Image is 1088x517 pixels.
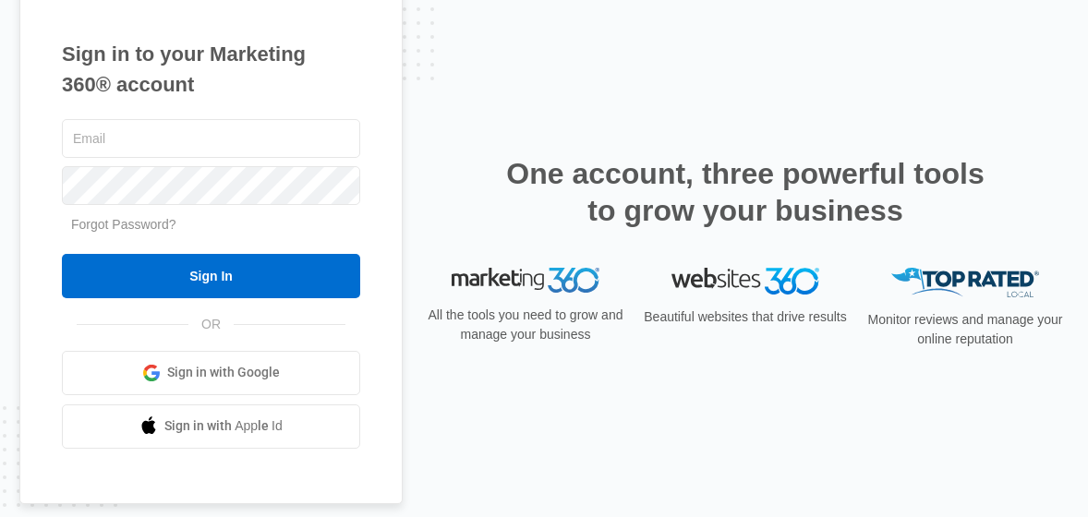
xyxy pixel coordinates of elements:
[164,416,283,436] span: Sign in with Apple Id
[71,217,176,232] a: Forgot Password?
[862,310,1069,349] p: Monitor reviews and manage your online reputation
[62,39,360,100] h1: Sign in to your Marketing 360® account
[452,268,599,294] img: Marketing 360
[188,315,234,334] span: OR
[891,268,1039,298] img: Top Rated Local
[501,155,990,229] h2: One account, three powerful tools to grow your business
[62,119,360,158] input: Email
[62,254,360,298] input: Sign In
[167,363,280,382] span: Sign in with Google
[671,268,819,295] img: Websites 360
[62,351,360,395] a: Sign in with Google
[422,306,629,344] p: All the tools you need to grow and manage your business
[642,307,849,327] p: Beautiful websites that drive results
[62,404,360,449] a: Sign in with Apple Id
